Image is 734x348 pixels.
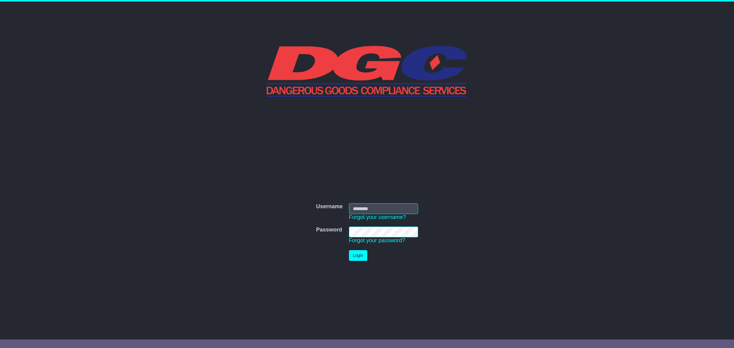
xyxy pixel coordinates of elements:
[349,250,367,261] button: Login
[349,237,405,243] a: Forgot your password?
[316,203,343,210] label: Username
[267,45,468,97] img: DGC QLD
[316,227,342,233] label: Password
[349,214,406,220] a: Forgot your username?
